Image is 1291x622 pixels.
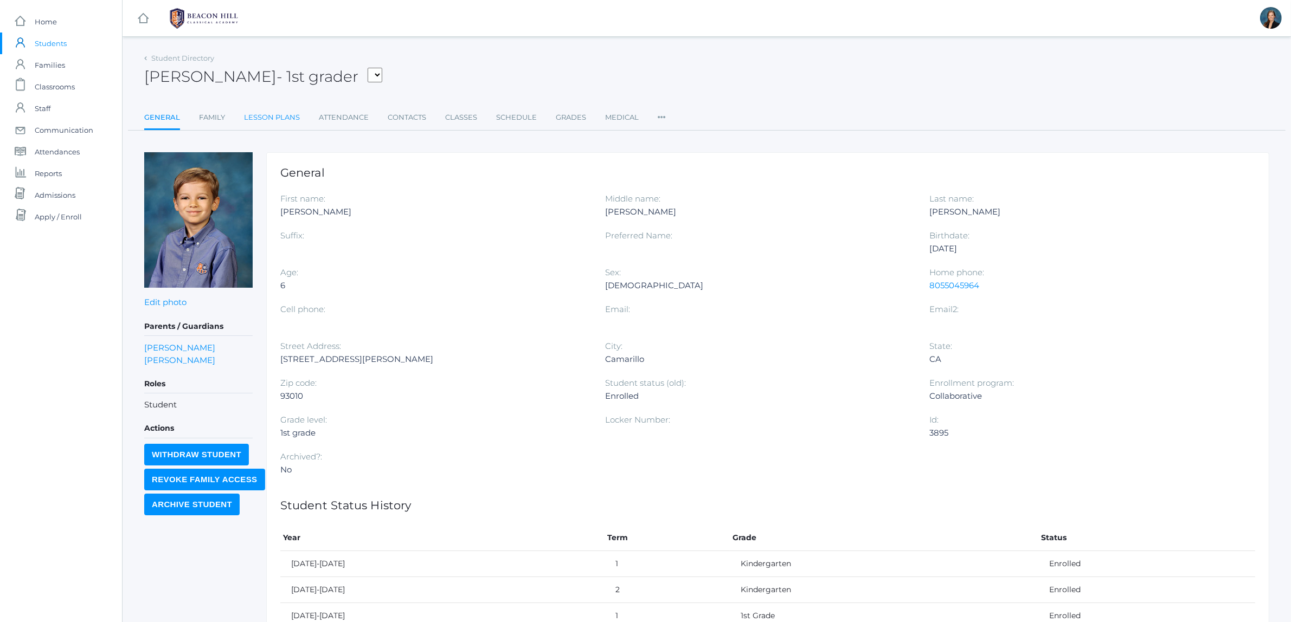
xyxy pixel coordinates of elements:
label: State: [929,341,952,351]
span: Classrooms [35,76,75,98]
a: Family [199,107,225,128]
div: [PERSON_NAME] [929,205,1238,218]
div: Collaborative [929,390,1238,403]
a: Student Directory [151,54,214,62]
a: General [144,107,180,130]
label: Email2: [929,304,959,314]
h5: Actions [144,419,253,438]
img: 1_BHCALogos-05.png [163,5,245,32]
label: Age: [280,267,298,277]
span: Staff [35,98,50,119]
label: Id: [929,414,939,425]
label: Home phone: [929,267,984,277]
div: No [280,463,589,476]
div: [DATE] [929,242,1238,255]
label: Preferred Name: [605,230,672,241]
h1: General [280,166,1255,179]
div: 3895 [929,426,1238,439]
a: Grades [556,107,586,128]
label: Grade level: [280,414,327,425]
span: Families [35,54,65,76]
span: Students [35,33,67,54]
a: Classes [445,107,477,128]
td: Enrolled [1038,577,1255,603]
div: 1st grade [280,426,589,439]
div: 6 [280,279,589,292]
div: [PERSON_NAME] [605,205,914,218]
h5: Roles [144,375,253,393]
th: Status [1038,525,1255,551]
th: Grade [730,525,1038,551]
label: Middle name: [605,193,660,204]
a: [PERSON_NAME] [144,354,215,366]
td: Enrolled [1038,551,1255,577]
span: Home [35,11,57,33]
label: Student status (old): [605,378,686,388]
div: CA [929,353,1238,366]
a: Attendance [319,107,369,128]
span: Reports [35,163,62,184]
div: 93010 [280,390,589,403]
h1: Student Status History [280,499,1255,511]
label: Street Address: [280,341,341,351]
label: Email: [605,304,630,314]
div: Enrolled [605,390,914,403]
div: Allison Smith [1260,7,1282,29]
span: - 1st grader [277,67,358,86]
label: Enrollment program: [929,378,1014,388]
label: Last name: [929,193,974,204]
h2: [PERSON_NAME] [144,68,382,85]
input: Revoke Family Access [144,469,265,490]
span: Admissions [35,184,75,206]
label: Archived?: [280,451,322,462]
span: Communication [35,119,93,141]
label: Suffix: [280,230,304,241]
div: Camarillo [605,353,914,366]
input: Withdraw Student [144,444,249,465]
td: Kindergarten [730,551,1038,577]
label: Birthdate: [929,230,969,241]
li: Student [144,399,253,411]
div: [PERSON_NAME] [280,205,589,218]
label: Cell phone: [280,304,325,314]
label: Sex: [605,267,621,277]
span: Attendances [35,141,80,163]
a: Lesson Plans [244,107,300,128]
img: Noah Smith [144,152,253,288]
td: 2 [605,577,730,603]
a: Edit photo [144,297,187,307]
a: Schedule [496,107,537,128]
td: [DATE]-[DATE] [280,551,605,577]
input: Archive Student [144,494,240,515]
th: Term [605,525,730,551]
div: [DEMOGRAPHIC_DATA] [605,279,914,292]
a: Contacts [388,107,426,128]
label: Locker Number: [605,414,670,425]
a: 8055045964 [929,280,979,290]
span: Apply / Enroll [35,206,82,228]
a: Medical [605,107,639,128]
td: [DATE]-[DATE] [280,577,605,603]
div: [STREET_ADDRESS][PERSON_NAME] [280,353,589,366]
h5: Parents / Guardians [144,318,253,336]
label: First name: [280,193,325,204]
th: Year [280,525,605,551]
label: City: [605,341,622,351]
label: Zip code: [280,378,317,388]
td: 1 [605,551,730,577]
a: [PERSON_NAME] [144,341,215,354]
td: Kindergarten [730,577,1038,603]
